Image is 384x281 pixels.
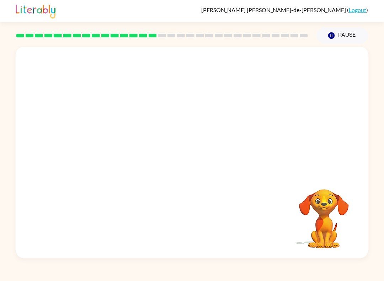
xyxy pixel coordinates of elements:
a: Logout [349,6,366,13]
span: [PERSON_NAME] [PERSON_NAME]-de-[PERSON_NAME] [201,6,347,13]
img: Literably [16,3,55,18]
div: ( ) [201,6,368,13]
button: Pause [316,27,368,44]
video: Your browser must support playing .mp4 files to use Literably. Please try using another browser. [288,178,359,249]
